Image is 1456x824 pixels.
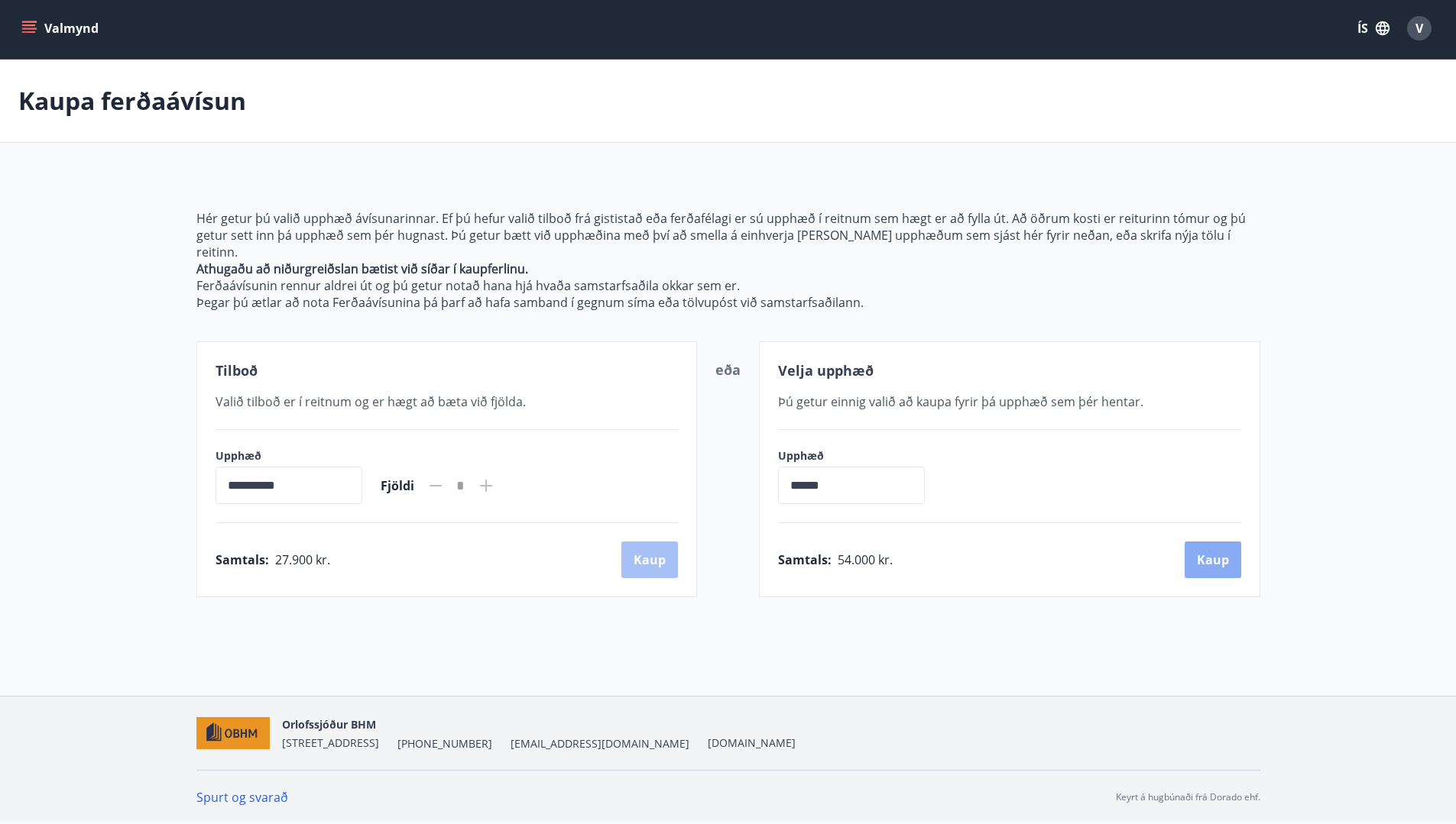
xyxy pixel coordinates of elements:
span: Samtals : [216,551,269,568]
button: V [1401,10,1438,47]
span: Þú getur einnig valið að kaupa fyrir þá upphæð sem þér hentar. [778,393,1143,410]
button: ÍS [1349,15,1398,42]
a: [DOMAIN_NAME] [708,735,796,750]
label: Upphæð [778,448,940,464]
span: Velja upphæð [778,361,874,380]
span: Samtals : [778,551,832,568]
span: V [1415,20,1423,37]
button: Kaup [1185,541,1241,578]
button: menu [18,15,105,42]
span: Tilboð [216,361,258,380]
img: c7HIBRK87IHNqKbXD1qOiSZFdQtg2UzkX3TnRQ1O.png [196,717,271,750]
a: Spurt og svarað [196,789,288,806]
span: [PHONE_NUMBER] [397,736,492,751]
p: Þegar þú ætlar að nota Ferðaávísunina þá þarf að hafa samband í gegnum síma eða tölvupóst við sam... [196,294,1260,311]
strong: Athugaðu að niðurgreiðslan bætist við síðar í kaupferlinu. [196,260,528,277]
p: Keyrt á hugbúnaði frá Dorado ehf. [1116,790,1260,804]
span: [EMAIL_ADDRESS][DOMAIN_NAME] [511,736,689,751]
span: Fjöldi [381,477,414,494]
p: Kaupa ferðaávísun [18,84,246,118]
label: Upphæð [216,448,362,464]
span: Orlofssjóður BHM [282,717,376,732]
span: 54.000 kr. [838,551,893,568]
span: [STREET_ADDRESS] [282,735,379,750]
span: 27.900 kr. [275,551,330,568]
p: Ferðaávísunin rennur aldrei út og þú getur notað hana hjá hvaða samstarfsaðila okkar sem er. [196,277,1260,294]
span: Valið tilboð er í reitnum og er hægt að bæta við fjölda. [216,393,526,410]
span: eða [715,360,741,379]
p: Hér getur þú valið upphæð ávísunarinnar. Ef þú hefur valið tilboð frá gististað eða ferðafélagi e... [196,210,1260,260]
